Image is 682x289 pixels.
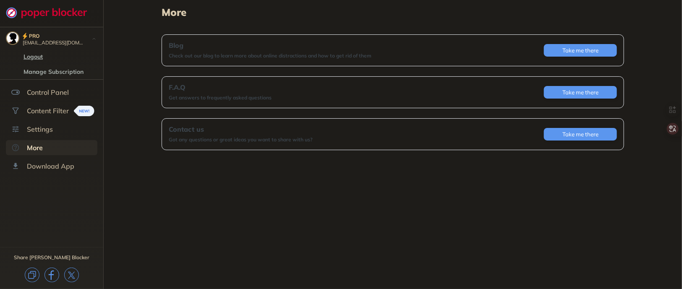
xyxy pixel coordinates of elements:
div: Download App [27,162,74,170]
div: Content Filter [27,107,69,115]
img: download-app.svg [11,162,20,170]
img: features.svg [11,88,20,96]
h1: More [162,7,624,18]
img: social.svg [11,107,20,115]
div: Contact us [169,125,313,133]
div: PRO [29,32,39,40]
div: Blog [169,42,371,49]
div: Share [PERSON_NAME] Blocker [14,254,89,261]
div: F.A.Q [169,83,272,91]
button: Take me there [544,128,617,141]
img: chevron-bottom-black.svg [89,34,99,43]
div: enigumasi@gmail.com [23,40,85,46]
div: More [27,143,43,152]
img: ACg8ocJRHwz2kkwBH4qtG22s5saWky8pOM1_T2uz8EPZNwGajtbBIVc=s96-c [7,32,18,44]
div: Settings [27,125,53,133]
img: menuBanner.svg [74,106,94,116]
button: Logout [21,52,45,61]
div: Check out our blog to learn more about online distractions and how to get rid of them [169,52,371,59]
button: Take me there [544,44,617,57]
img: about-selected.svg [11,143,20,152]
button: Manage Subscription [21,68,86,76]
img: logo-webpage.svg [6,7,96,18]
img: facebook.svg [44,268,59,282]
button: Take me there [544,86,617,99]
img: pro-icon.svg [23,33,27,39]
div: Get answers to frequently asked questions [169,94,272,101]
div: Control Panel [27,88,69,96]
div: Got any questions or great ideas you want to share with us? [169,136,313,143]
img: x.svg [64,268,79,282]
img: settings.svg [11,125,20,133]
img: copy.svg [25,268,39,282]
